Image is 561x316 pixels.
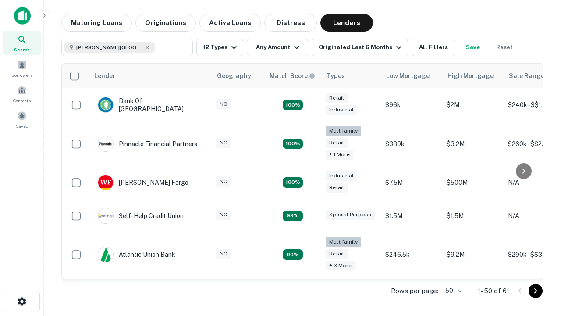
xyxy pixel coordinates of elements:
[447,71,494,81] div: High Mortgage
[14,7,31,25] img: capitalize-icon.png
[14,46,30,53] span: Search
[16,122,28,129] span: Saved
[326,210,375,220] div: Special Purpose
[319,42,404,53] div: Originated Last 6 Months
[381,233,442,277] td: $246.5k
[3,57,41,80] a: Borrowers
[283,211,303,221] div: Matching Properties: 11, hasApolloMatch: undefined
[326,138,348,148] div: Retail
[381,166,442,199] td: $7.5M
[13,97,31,104] span: Contacts
[326,237,361,247] div: Multifamily
[412,39,455,56] button: All Filters
[98,247,113,262] img: picture
[3,108,41,131] a: Saved
[381,199,442,233] td: $1.5M
[98,208,184,224] div: Self-help Credit Union
[98,175,188,190] div: [PERSON_NAME] Fargo
[381,122,442,166] td: $380k
[61,14,132,32] button: Maturing Loans
[442,122,504,166] td: $3.2M
[326,93,348,103] div: Retail
[442,166,504,199] td: $500M
[517,218,561,260] iframe: Chat Widget
[217,71,251,81] div: Geography
[98,247,175,262] div: Atlantic Union Bank
[270,71,313,81] h6: Match Score
[216,176,231,187] div: NC
[321,64,381,88] th: Types
[135,14,196,32] button: Originations
[94,71,115,81] div: Lender
[3,31,41,55] a: Search
[326,249,348,259] div: Retail
[509,71,544,81] div: Sale Range
[264,64,321,88] th: Capitalize uses an advanced AI algorithm to match your search with the best lender. The match sco...
[386,71,430,81] div: Low Mortgage
[327,71,345,81] div: Types
[320,14,373,32] button: Lenders
[478,286,509,296] p: 1–50 of 61
[283,139,303,149] div: Matching Properties: 20, hasApolloMatch: undefined
[98,136,197,152] div: Pinnacle Financial Partners
[199,14,261,32] button: Active Loans
[196,39,243,56] button: 12 Types
[490,39,518,56] button: Reset
[270,71,315,81] div: Capitalize uses an advanced AI algorithm to match your search with the best lender. The match sco...
[442,64,504,88] th: High Mortgage
[283,177,303,188] div: Matching Properties: 14, hasApolloMatch: undefined
[326,105,357,115] div: Industrial
[98,97,113,112] img: picture
[98,175,113,190] img: picture
[98,208,113,223] img: picture
[326,183,348,193] div: Retail
[442,199,504,233] td: $1.5M
[381,88,442,122] td: $96k
[442,88,504,122] td: $2M
[283,100,303,110] div: Matching Properties: 15, hasApolloMatch: undefined
[442,284,464,297] div: 50
[391,286,438,296] p: Rows per page:
[326,150,353,160] div: + 1 more
[381,64,442,88] th: Low Mortgage
[247,39,308,56] button: Any Amount
[216,138,231,148] div: NC
[326,171,357,181] div: Industrial
[216,99,231,109] div: NC
[89,64,212,88] th: Lender
[98,97,203,113] div: Bank Of [GEOGRAPHIC_DATA]
[326,126,361,136] div: Multifamily
[459,39,487,56] button: Save your search to get updates of matches that match your search criteria.
[212,64,264,88] th: Geography
[326,261,355,271] div: + 3 more
[216,210,231,220] div: NC
[3,82,41,106] a: Contacts
[283,249,303,260] div: Matching Properties: 10, hasApolloMatch: undefined
[442,233,504,277] td: $9.2M
[529,284,543,298] button: Go to next page
[312,39,408,56] button: Originated Last 6 Months
[76,43,142,51] span: [PERSON_NAME][GEOGRAPHIC_DATA], [GEOGRAPHIC_DATA]
[98,136,113,151] img: picture
[264,14,317,32] button: Distress
[216,249,231,259] div: NC
[11,72,32,79] span: Borrowers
